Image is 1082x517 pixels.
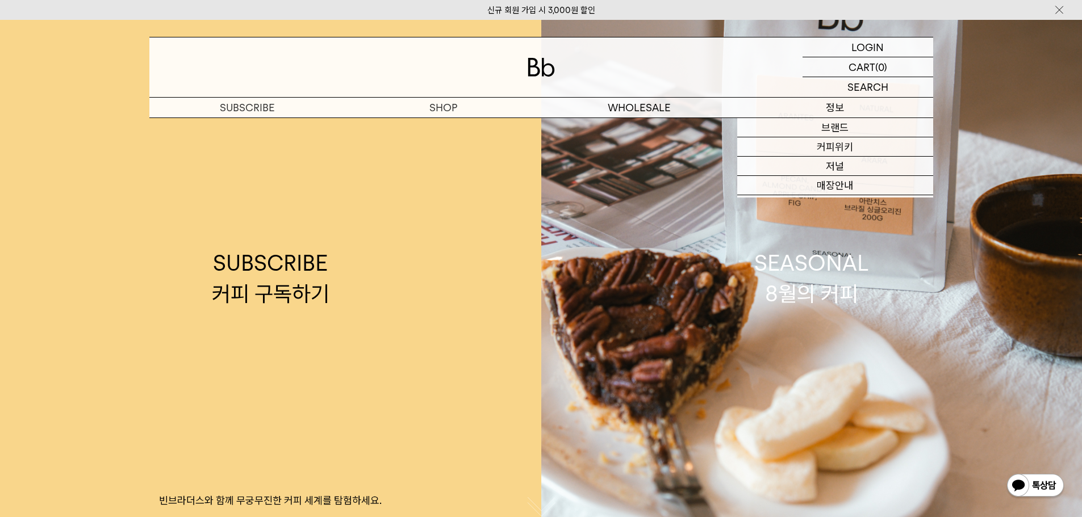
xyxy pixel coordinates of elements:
[849,57,875,77] p: CART
[737,98,933,117] p: 정보
[803,37,933,57] a: LOGIN
[149,98,345,117] a: SUBSCRIBE
[737,195,933,215] a: 채용
[754,248,869,308] div: SEASONAL 8월의 커피
[737,157,933,176] a: 저널
[851,37,884,57] p: LOGIN
[847,77,888,97] p: SEARCH
[487,5,595,15] a: 신규 회원 가입 시 3,000원 할인
[541,98,737,117] p: WHOLESALE
[875,57,887,77] p: (0)
[1006,473,1065,500] img: 카카오톡 채널 1:1 채팅 버튼
[345,98,541,117] a: SHOP
[212,248,329,308] div: SUBSCRIBE 커피 구독하기
[737,118,933,137] a: 브랜드
[803,57,933,77] a: CART (0)
[737,137,933,157] a: 커피위키
[528,58,555,77] img: 로고
[737,176,933,195] a: 매장안내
